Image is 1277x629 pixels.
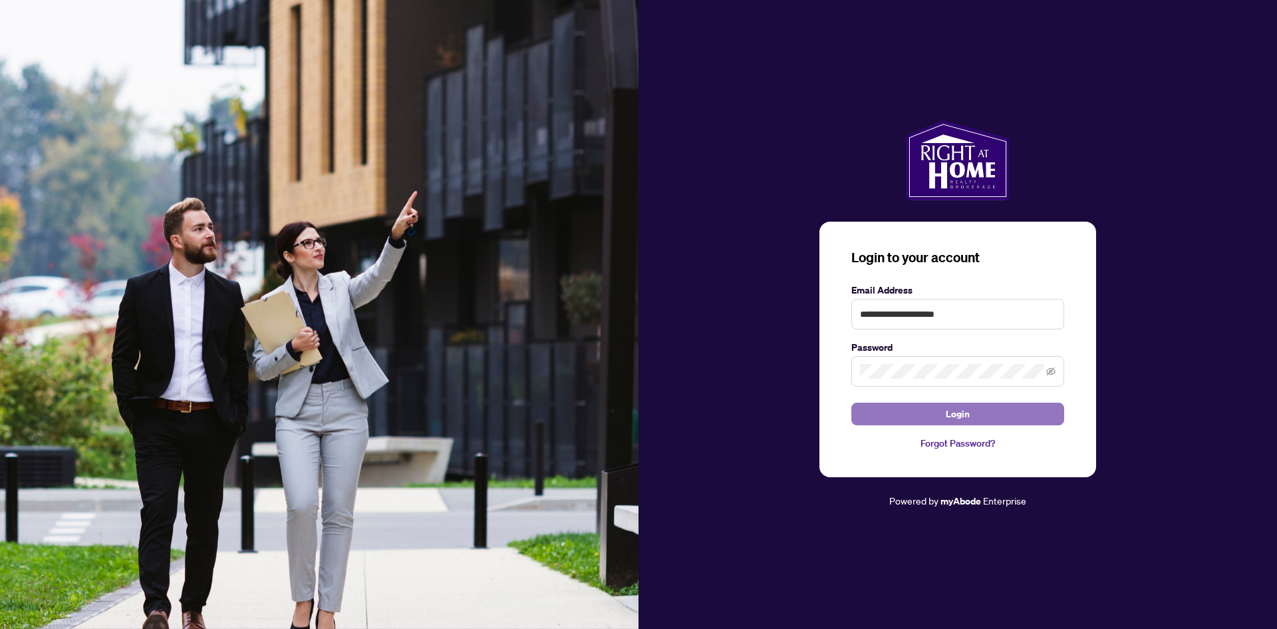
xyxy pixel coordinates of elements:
button: Login [851,403,1064,425]
span: Powered by [889,495,938,507]
a: myAbode [940,494,981,509]
span: Enterprise [983,495,1026,507]
img: ma-logo [906,120,1009,200]
h3: Login to your account [851,248,1064,267]
span: Login [946,403,970,425]
a: Forgot Password? [851,436,1064,451]
span: eye-invisible [1046,367,1056,376]
label: Email Address [851,283,1064,298]
label: Password [851,340,1064,355]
